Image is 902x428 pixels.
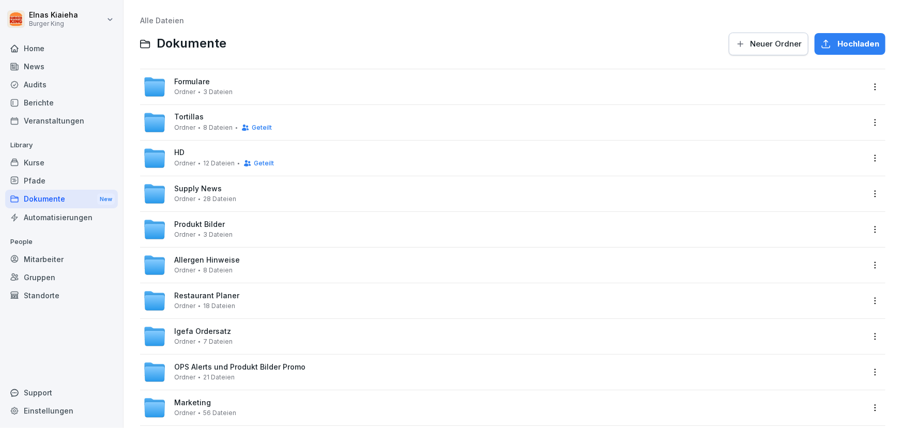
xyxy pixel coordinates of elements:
a: Einstellungen [5,402,118,420]
a: OPS Alerts und Produkt Bilder PromoOrdner21 Dateien [143,361,864,384]
span: Formulare [174,78,210,86]
span: Ordner [174,88,195,96]
a: Home [5,39,118,57]
span: 12 Dateien [203,160,235,167]
button: Neuer Ordner [729,33,808,55]
span: Tortillas [174,113,204,121]
a: Allergen HinweiseOrdner8 Dateien [143,254,864,277]
span: Ordner [174,302,195,310]
span: Ordner [174,231,195,238]
p: Library [5,137,118,154]
span: Ordner [174,195,195,203]
a: Audits [5,75,118,94]
a: Kurse [5,154,118,172]
div: Support [5,384,118,402]
a: Restaurant PlanerOrdner18 Dateien [143,289,864,312]
span: 3 Dateien [203,231,233,238]
a: Berichte [5,94,118,112]
a: Standorte [5,286,118,304]
span: 28 Dateien [203,195,236,203]
a: Automatisierungen [5,208,118,226]
span: Igefa Ordersatz [174,327,231,336]
span: Dokumente [157,36,226,51]
span: 3 Dateien [203,88,233,96]
span: OPS Alerts und Produkt Bilder Promo [174,363,305,372]
span: 21 Dateien [203,374,235,381]
span: Ordner [174,374,195,381]
span: Ordner [174,160,195,167]
span: Ordner [174,409,195,417]
a: Gruppen [5,268,118,286]
a: Mitarbeiter [5,250,118,268]
span: Ordner [174,124,195,131]
span: Allergen Hinweise [174,256,240,265]
span: 8 Dateien [203,124,233,131]
span: Hochladen [837,38,879,50]
button: Hochladen [815,33,885,55]
p: Burger King [29,20,78,27]
span: HD [174,148,185,157]
span: Marketing [174,399,211,407]
span: Neuer Ordner [750,38,802,50]
p: Elnas Kiaieha [29,11,78,20]
div: New [97,193,115,205]
span: Geteilt [254,160,274,167]
a: HDOrdner12 DateienGeteilt [143,147,864,170]
a: Veranstaltungen [5,112,118,130]
span: Produkt Bilder [174,220,225,229]
span: Ordner [174,267,195,274]
span: Ordner [174,338,195,345]
a: News [5,57,118,75]
a: Pfade [5,172,118,190]
span: Geteilt [252,124,272,131]
a: MarketingOrdner56 Dateien [143,396,864,419]
span: 8 Dateien [203,267,233,274]
a: DokumenteNew [5,190,118,209]
a: TortillasOrdner8 DateienGeteilt [143,111,864,134]
p: People [5,234,118,250]
span: Restaurant Planer [174,292,239,300]
a: FormulareOrdner3 Dateien [143,75,864,98]
span: 18 Dateien [203,302,235,310]
a: Igefa OrdersatzOrdner7 Dateien [143,325,864,348]
div: Dokumente [5,190,118,209]
a: Alle Dateien [140,16,184,25]
a: Supply NewsOrdner28 Dateien [143,182,864,205]
span: 56 Dateien [203,409,236,417]
span: 7 Dateien [203,338,233,345]
a: Produkt BilderOrdner3 Dateien [143,218,864,241]
span: Supply News [174,185,222,193]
